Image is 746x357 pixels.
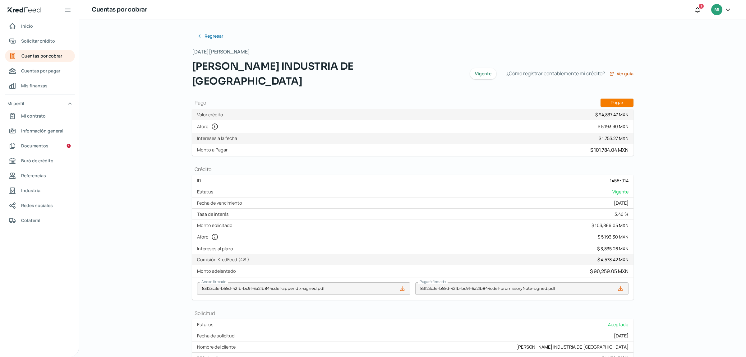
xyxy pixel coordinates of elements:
span: [DATE][PERSON_NAME] [192,47,250,56]
span: Vigente [612,189,629,195]
a: Colateral [5,214,75,227]
span: Documentos [21,142,48,150]
a: Información general [5,125,75,137]
span: Anexo firmado [201,279,226,284]
label: Estatus [197,189,216,195]
button: Regresar [192,30,228,42]
span: Referencias [21,172,46,179]
div: 1456-014 [610,178,629,183]
div: - $ 3,835.28 MXN [595,246,629,252]
span: Mi contrato [21,112,46,120]
label: ID [197,178,204,183]
div: $ 94,837.47 MXN [595,112,629,118]
label: Intereses a la fecha [197,135,240,141]
a: Ver guía [609,71,633,76]
div: [DATE] [614,200,629,206]
span: Redes sociales [21,202,53,209]
div: $ 90,259.05 MXN [590,268,629,275]
span: Cuentas por pagar [21,67,60,75]
a: Solicitar crédito [5,35,75,47]
button: Pagar [601,99,633,107]
a: Referencias [5,169,75,182]
a: Documentos [5,140,75,152]
span: Colateral [21,216,40,224]
a: Mi contrato [5,110,75,122]
a: Redes sociales [5,199,75,212]
div: [DATE] [614,333,629,339]
span: [PERSON_NAME] INDUSTRIA DE [GEOGRAPHIC_DATA] [192,59,463,89]
label: Aforo [197,233,221,241]
label: Valor crédito [197,112,226,118]
span: Ver guía [617,72,633,76]
span: Regresar [205,34,223,38]
span: Industria [21,187,40,194]
span: Aceptado [608,322,629,327]
h1: Pago [192,99,633,107]
div: - $ 5,193.30 MXN [596,234,629,240]
h1: Solicitud [192,310,633,317]
label: Fecha de vencimiento [197,200,245,206]
h1: Cuentas por cobrar [92,5,147,14]
div: 3.40 % [615,211,629,217]
span: Inicio [21,22,33,30]
span: Pagaré firmado [420,279,446,284]
span: ( 4 % ) [238,257,249,262]
a: Mis finanzas [5,80,75,92]
span: Mis finanzas [21,82,48,90]
label: Monto adelantado [197,268,238,274]
span: Vigente [475,72,491,76]
label: Monto solicitado [197,222,235,228]
label: Comisión KredFeed [197,257,252,262]
div: [PERSON_NAME] INDUSTRIA DE [GEOGRAPHIC_DATA] [516,344,629,350]
a: Industria [5,184,75,197]
label: Estatus [197,322,216,327]
a: Buró de crédito [5,155,75,167]
h1: Crédito [192,166,633,173]
span: Buró de crédito [21,157,53,165]
span: Cuentas por cobrar [21,52,62,60]
label: Tasa de interés [197,211,231,217]
span: Información general [21,127,63,135]
label: Intereses al plazo [197,246,236,252]
span: Solicitar crédito [21,37,55,45]
span: Mi perfil [7,100,24,107]
span: ¿Cómo registrar contablemente mi crédito? [506,69,605,78]
label: Fecha de solicitud [197,333,237,339]
div: $ 101,784.04 MXN [590,146,629,153]
div: $ 5,193.30 MXN [598,123,629,129]
a: Cuentas por cobrar [5,50,75,62]
div: $ 1,753.27 MXN [599,135,629,141]
span: 1 [701,3,702,9]
label: Nombre del cliente [197,344,238,350]
a: Cuentas por pagar [5,65,75,77]
div: $ 103,866.05 MXN [592,222,629,228]
a: Inicio [5,20,75,32]
span: MI [714,6,719,14]
label: Aforo [197,123,221,130]
label: Monto a Pagar [197,147,230,153]
div: - $ 4,578.42 MXN [596,257,629,262]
